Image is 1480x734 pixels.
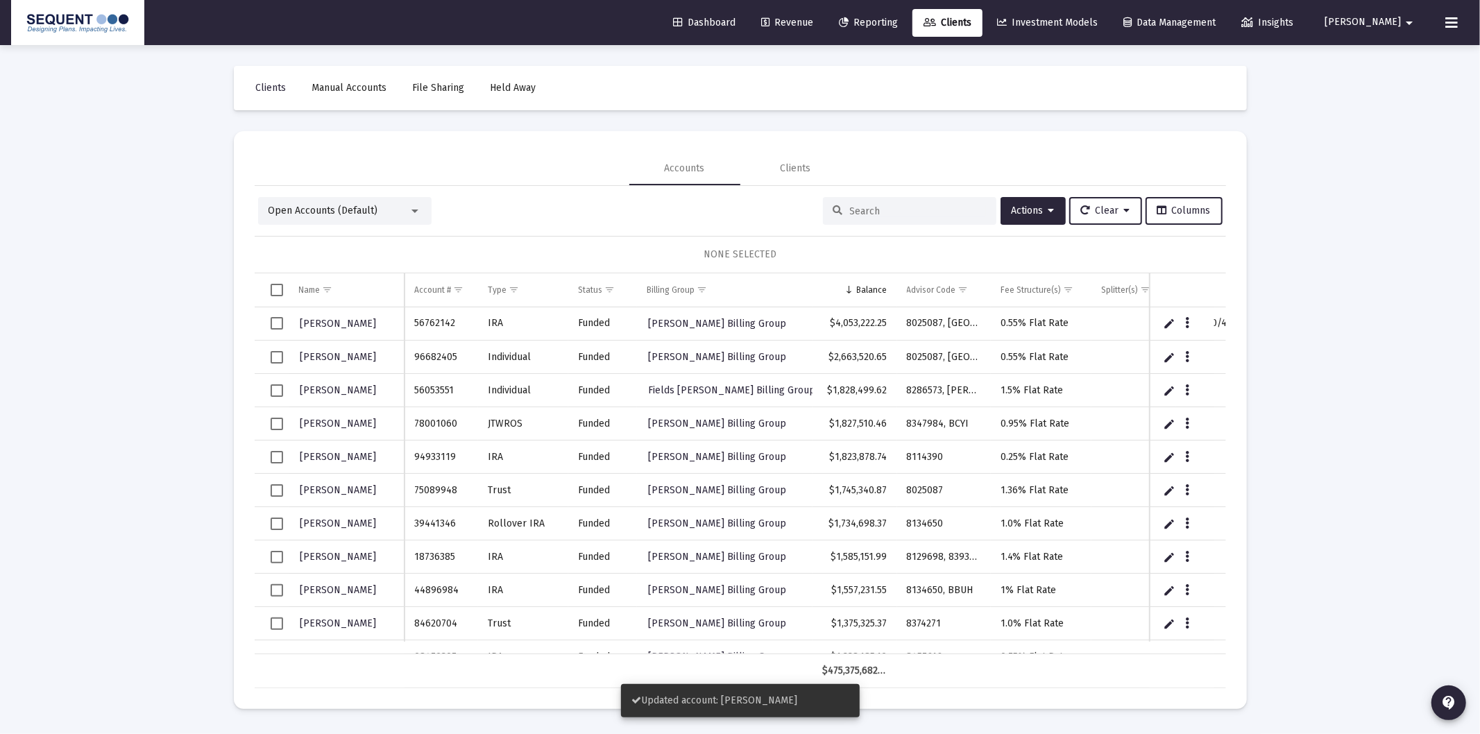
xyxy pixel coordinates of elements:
span: [PERSON_NAME] Billing Group [648,318,786,330]
td: Column Fee Structure(s) [991,273,1091,307]
td: $1,734,698.37 [813,507,897,540]
td: 8114390 [897,441,992,474]
a: File Sharing [402,74,476,102]
td: $1,557,231.55 [813,574,897,607]
span: Show filter options for column 'Advisor Code' [958,284,969,295]
span: [PERSON_NAME] [300,451,377,463]
td: Column Splitter(s) [1091,273,1176,307]
a: [PERSON_NAME] [299,347,378,367]
span: [PERSON_NAME] [300,318,377,330]
td: 1.4% Flat Rate [991,540,1091,574]
div: Funded [578,450,627,464]
a: [PERSON_NAME] Billing Group [647,480,788,500]
td: 8347984, BCYI [897,407,992,441]
td: 8025087, [GEOGRAPHIC_DATA] [897,341,992,374]
div: Select row [271,484,283,497]
div: Funded [578,350,627,364]
button: Columns [1146,197,1223,225]
div: Funded [578,517,627,531]
span: Manual Accounts [312,82,387,94]
td: 96682405 [405,341,478,374]
a: Edit [1163,384,1175,397]
a: Reporting [828,9,909,37]
a: Edit [1163,484,1175,497]
mat-icon: contact_support [1440,694,1457,711]
td: 8457616 [897,640,992,674]
td: $2,663,520.65 [813,341,897,374]
td: Column Advisor Code [897,273,992,307]
div: Select row [271,317,283,330]
div: Select row [271,351,283,364]
td: 0.25% Flat Rate [991,441,1091,474]
td: 8134650, BBUH [897,574,992,607]
a: Insights [1230,9,1304,37]
td: $1,338,185.19 [813,640,897,674]
td: 0.55% Flat Rate [991,341,1091,374]
td: 84620704 [405,607,478,640]
a: [PERSON_NAME] [299,547,378,567]
span: Dashboard [673,17,735,28]
div: Funded [578,650,627,664]
a: [PERSON_NAME] Billing Group [647,447,788,467]
td: IRA [478,574,568,607]
a: Data Management [1112,9,1227,37]
span: Show filter options for column 'Fee Structure(s)' [1063,284,1073,295]
span: Reporting [839,17,898,28]
div: Select all [271,284,283,296]
td: Rollover IRA [478,507,568,540]
span: [PERSON_NAME] [300,484,377,496]
a: Revenue [750,9,824,37]
div: Data grid [255,273,1226,688]
span: [PERSON_NAME] Billing Group [648,617,786,629]
td: Trust [478,474,568,507]
a: Dashboard [662,9,747,37]
span: Clear [1081,205,1130,216]
span: Actions [1012,205,1055,216]
td: Column Status [568,273,637,307]
span: [PERSON_NAME] [300,518,377,529]
span: Insights [1241,17,1293,28]
td: 8134650 [897,507,992,540]
td: IRA [478,540,568,574]
a: [PERSON_NAME] Billing Group [647,580,788,600]
td: 98479307 [405,640,478,674]
span: Show filter options for column 'Name' [323,284,333,295]
a: Edit [1163,617,1175,630]
span: File Sharing [413,82,465,94]
td: Column Balance [813,273,897,307]
a: [PERSON_NAME] Billing Group [647,513,788,534]
span: [PERSON_NAME] Billing Group [648,451,786,463]
td: IRA [478,307,568,341]
span: [PERSON_NAME] Billing Group [648,484,786,496]
td: 0.95% Flat Rate [991,407,1091,441]
a: [PERSON_NAME] Billing Group [647,613,788,633]
input: Search [850,205,986,217]
a: Edit [1163,518,1175,530]
td: 8286573, [PERSON_NAME] [897,374,992,407]
td: $1,585,151.99 [813,540,897,574]
div: Funded [578,617,627,631]
span: [PERSON_NAME] Billing Group [648,584,786,596]
div: Select row [271,518,283,530]
span: [PERSON_NAME] [300,551,377,563]
span: Show filter options for column 'Billing Group' [697,284,707,295]
span: [PERSON_NAME] Billing Group [648,518,786,529]
td: 39441346 [405,507,478,540]
span: Clients [924,17,971,28]
button: [PERSON_NAME] [1308,8,1434,36]
div: Funded [578,417,627,431]
span: [PERSON_NAME] Billing Group [648,551,786,563]
div: Billing Group [647,284,695,296]
div: Funded [578,484,627,497]
span: Show filter options for column 'Splitter(s)' [1140,284,1150,295]
span: [PERSON_NAME] [300,617,377,629]
td: 18736385 [405,540,478,574]
span: Investment Models [997,17,1098,28]
a: [PERSON_NAME] Billing Group [647,347,788,367]
div: Accounts [665,162,705,176]
div: Account # [414,284,451,296]
td: Column Type [478,273,568,307]
td: 1% Flat Rate [991,574,1091,607]
a: Held Away [479,74,547,102]
a: [PERSON_NAME] [299,447,378,467]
